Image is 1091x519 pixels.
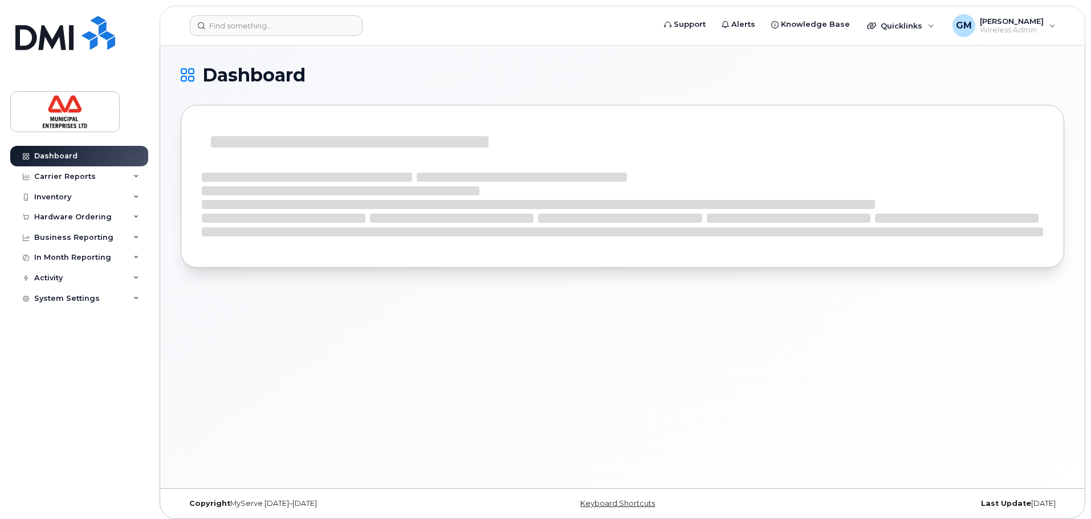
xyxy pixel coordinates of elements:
span: Dashboard [202,67,306,84]
strong: Last Update [981,499,1031,508]
div: [DATE] [770,499,1064,508]
div: MyServe [DATE]–[DATE] [181,499,475,508]
strong: Copyright [189,499,230,508]
a: Keyboard Shortcuts [580,499,655,508]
